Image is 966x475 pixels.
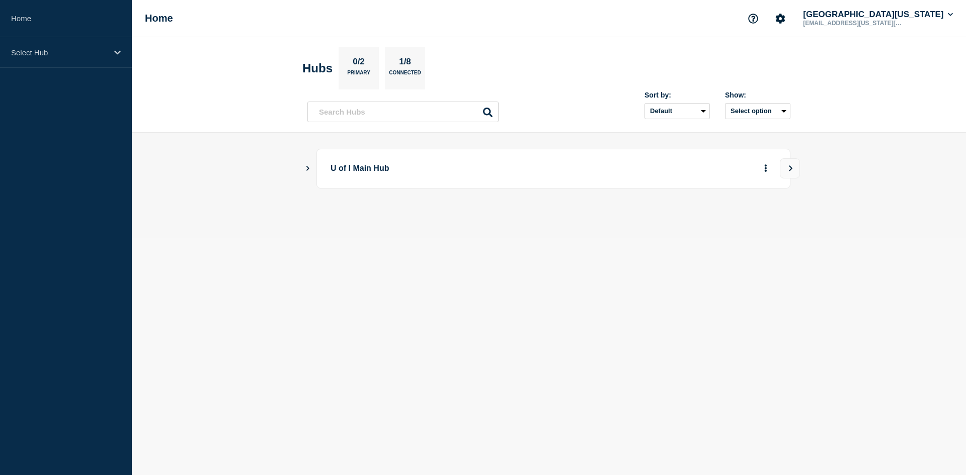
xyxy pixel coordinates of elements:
button: Support [743,8,764,29]
div: Sort by: [645,91,710,99]
p: Connected [389,70,421,80]
h2: Hubs [302,61,333,75]
p: 1/8 [395,57,415,70]
p: Select Hub [11,48,108,57]
input: Search Hubs [307,102,499,122]
p: U of I Main Hub [331,159,609,178]
h1: Home [145,13,173,24]
select: Sort by [645,103,710,119]
p: Primary [347,70,370,80]
p: [EMAIL_ADDRESS][US_STATE][DOMAIN_NAME] [801,20,906,27]
button: [GEOGRAPHIC_DATA][US_STATE] [801,10,955,20]
button: View [780,158,800,178]
button: Select option [725,103,790,119]
p: 0/2 [349,57,369,70]
button: Account settings [770,8,791,29]
button: Show Connected Hubs [305,165,310,172]
div: Show: [725,91,790,99]
button: More actions [759,159,772,178]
